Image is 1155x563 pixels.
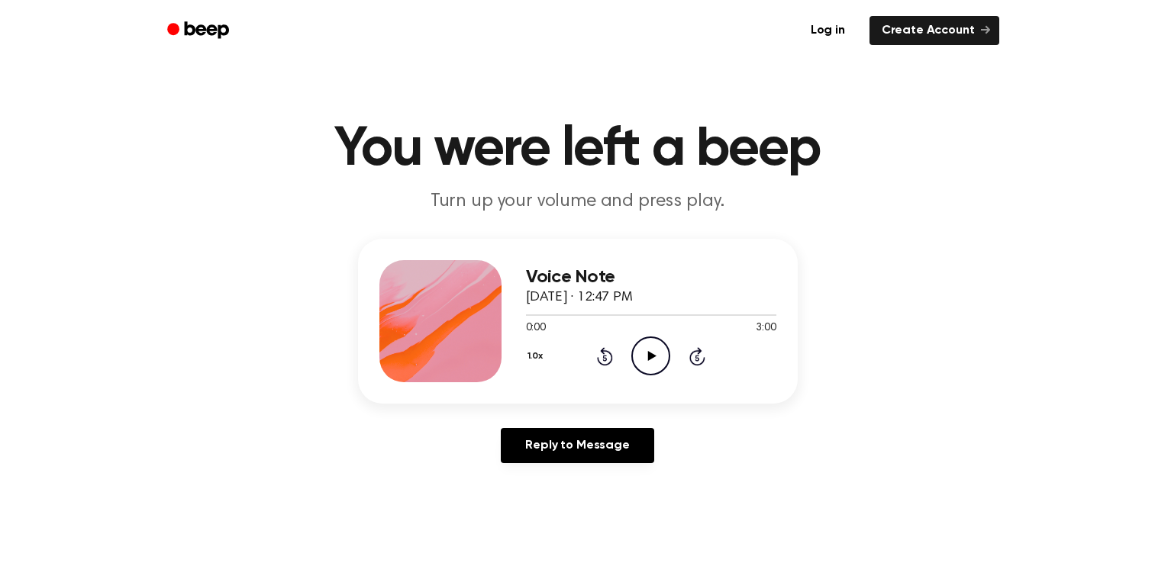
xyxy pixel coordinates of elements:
button: 1.0x [526,343,549,369]
h1: You were left a beep [187,122,969,177]
a: Log in [795,13,860,48]
h3: Voice Note [526,267,776,288]
a: Beep [156,16,243,46]
a: Create Account [869,16,999,45]
span: 0:00 [526,320,546,336]
a: Reply to Message [501,428,653,463]
span: 3:00 [756,320,776,336]
p: Turn up your volume and press play. [285,189,871,214]
span: [DATE] · 12:47 PM [526,291,633,304]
